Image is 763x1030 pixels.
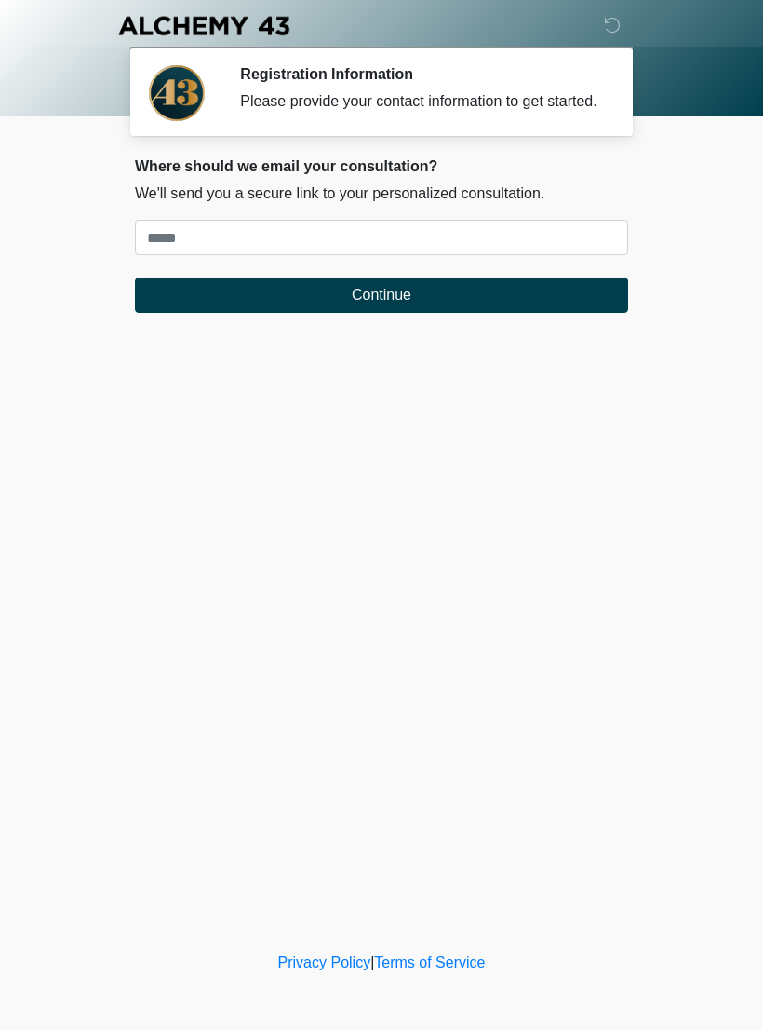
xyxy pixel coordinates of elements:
[278,955,371,970] a: Privacy Policy
[149,65,205,121] img: Agent Avatar
[240,65,600,83] h2: Registration Information
[135,278,628,313] button: Continue
[370,955,374,970] a: |
[240,90,600,113] div: Please provide your contact information to get started.
[135,183,628,205] p: We'll send you a secure link to your personalized consultation.
[374,955,485,970] a: Terms of Service
[135,157,628,175] h2: Where should we email your consultation?
[116,14,291,37] img: Alchemy 43 Logo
